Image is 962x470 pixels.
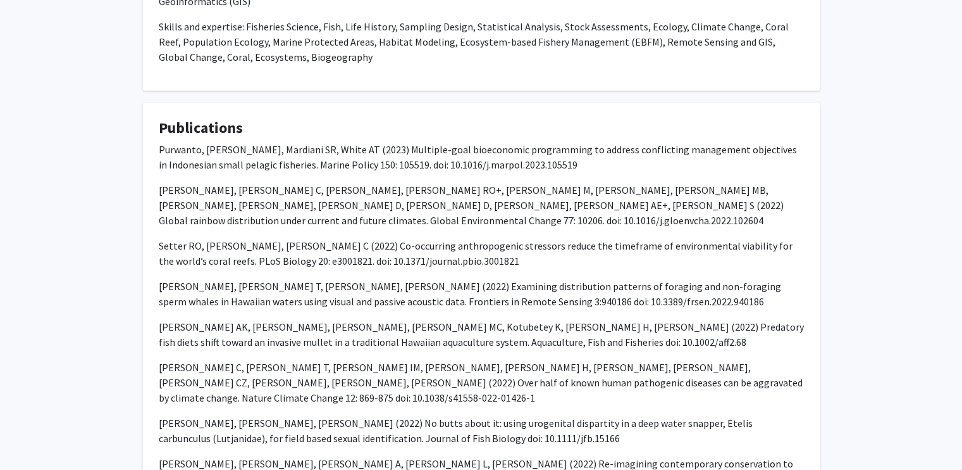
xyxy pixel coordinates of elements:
[9,413,54,460] iframe: Chat
[159,279,804,309] p: [PERSON_NAME], [PERSON_NAME] T, [PERSON_NAME], [PERSON_NAME] (2022) Examining distribution patter...
[159,142,804,172] p: Purwanto, [PERSON_NAME], Mardiani SR, White AT (2023) Multiple-goal bioeconomic programming to ad...
[159,119,804,137] h4: Publications
[159,19,804,65] p: Skills and expertise: Fisheries Science, Fish, Life History, Sampling Design, Statistical Analysi...
[159,319,804,350] p: [PERSON_NAME] AK, [PERSON_NAME], [PERSON_NAME], [PERSON_NAME] MC, Kotubetey K, [PERSON_NAME] H, [...
[159,416,804,446] p: [PERSON_NAME], [PERSON_NAME], [PERSON_NAME] (2022) No butts about it: using urogenital dispartity...
[159,182,804,228] p: [PERSON_NAME], [PERSON_NAME] C, [PERSON_NAME], [PERSON_NAME] RO+, [PERSON_NAME] M, [PERSON_NAME],...
[159,238,804,269] p: Setter RO, [PERSON_NAME], [PERSON_NAME] C (2022) Co-occurring anthropogenic stressors reduce the ...
[159,360,804,405] p: [PERSON_NAME] C, [PERSON_NAME] T, [PERSON_NAME] IM, [PERSON_NAME], [PERSON_NAME] H, [PERSON_NAME]...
